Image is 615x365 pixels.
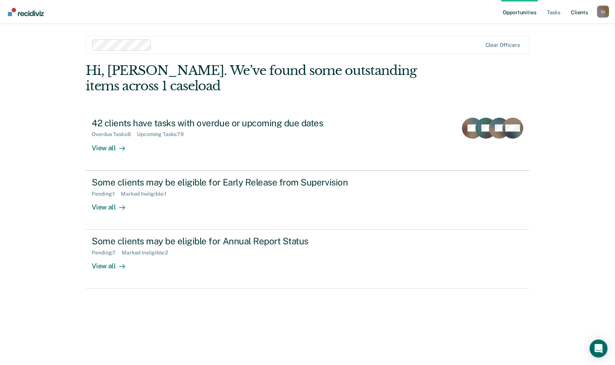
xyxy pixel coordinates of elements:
[121,191,172,197] div: Marked Ineligible : 1
[597,6,609,18] div: I U
[137,131,190,138] div: Upcoming Tasks : 79
[86,63,440,94] div: Hi, [PERSON_NAME]. We’ve found some outstanding items across 1 caseload
[92,197,134,211] div: View all
[86,112,529,171] a: 42 clients have tasks with overdue or upcoming due datesOverdue Tasks:6Upcoming Tasks:79View all
[122,250,174,256] div: Marked Ineligible : 2
[92,236,354,247] div: Some clients may be eligible for Annual Report Status
[92,256,134,271] div: View all
[92,177,354,188] div: Some clients may be eligible for Early Release from Supervision
[92,191,121,197] div: Pending : 1
[485,42,520,48] div: Clear officers
[86,230,529,289] a: Some clients may be eligible for Annual Report StatusPending:7Marked Ineligible:2View all
[92,118,354,129] div: 42 clients have tasks with overdue or upcoming due dates
[92,138,134,152] div: View all
[92,131,137,138] div: Overdue Tasks : 6
[597,6,609,18] button: Profile dropdown button
[86,171,529,230] a: Some clients may be eligible for Early Release from SupervisionPending:1Marked Ineligible:1View all
[8,8,44,16] img: Recidiviz
[590,340,608,358] div: Open Intercom Messenger
[92,250,122,256] div: Pending : 7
